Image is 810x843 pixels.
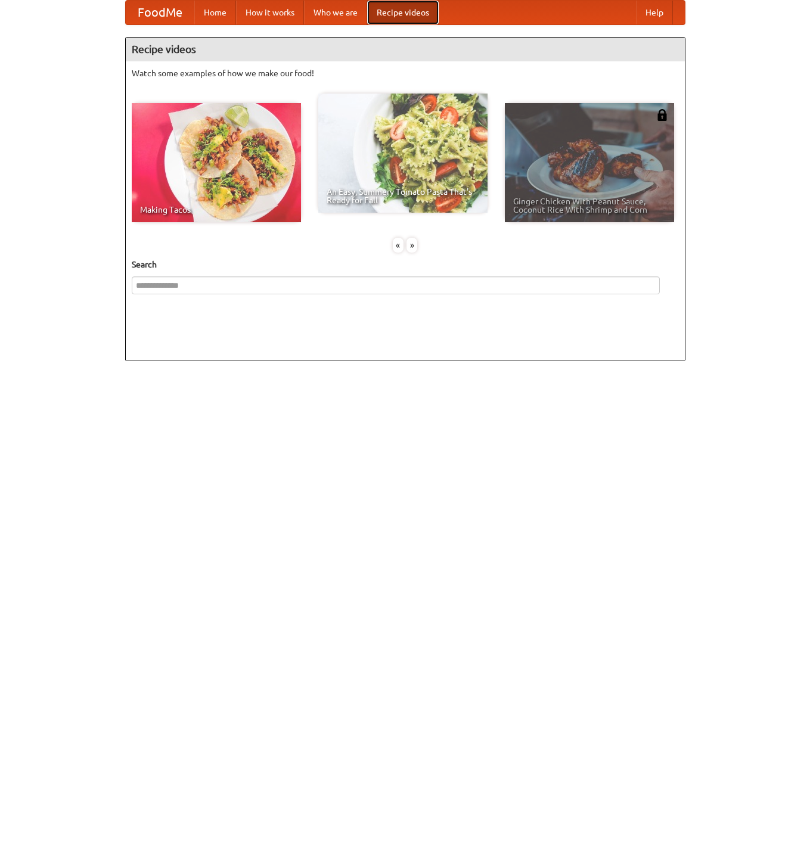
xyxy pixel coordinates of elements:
a: Who we are [304,1,367,24]
div: » [406,238,417,253]
a: Recipe videos [367,1,439,24]
a: Making Tacos [132,103,301,222]
p: Watch some examples of how we make our food! [132,67,679,79]
a: Help [636,1,673,24]
img: 483408.png [656,109,668,121]
a: How it works [236,1,304,24]
a: FoodMe [126,1,194,24]
span: Making Tacos [140,206,293,214]
h4: Recipe videos [126,38,685,61]
a: Home [194,1,236,24]
div: « [393,238,404,253]
a: An Easy, Summery Tomato Pasta That's Ready for Fall [318,94,488,213]
span: An Easy, Summery Tomato Pasta That's Ready for Fall [327,188,479,204]
h5: Search [132,259,679,270]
